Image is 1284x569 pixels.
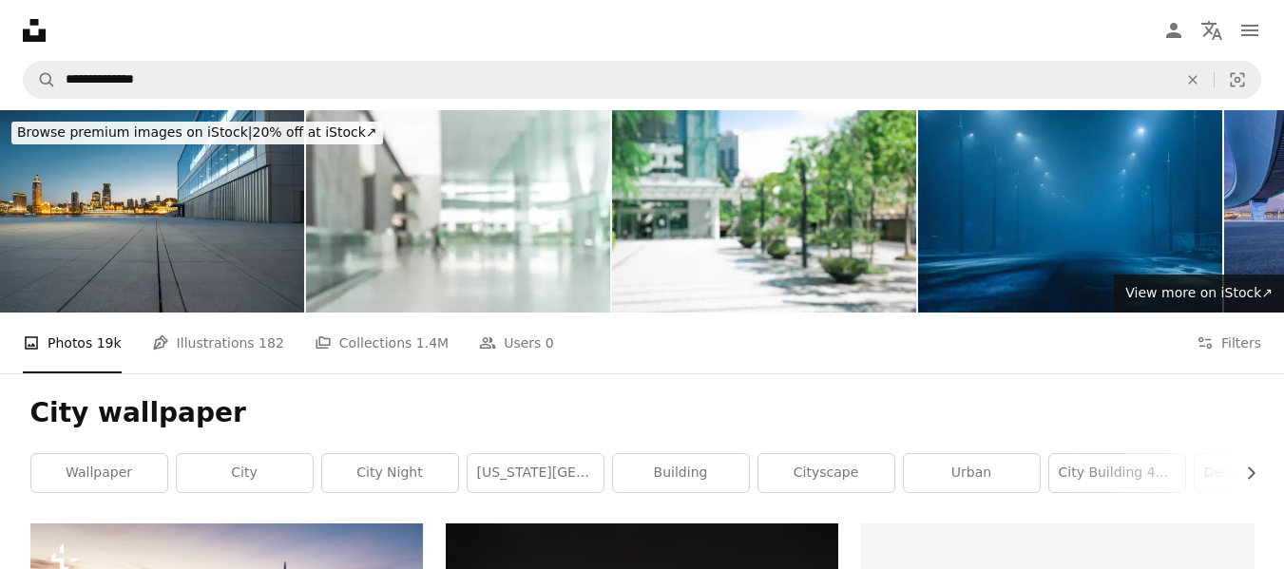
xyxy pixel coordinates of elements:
img: Foggy weather. Lanterns by the road. Night city [918,110,1222,313]
button: Search Unsplash [24,62,56,98]
button: Visual search [1215,62,1260,98]
button: Clear [1172,62,1214,98]
form: Find visuals sitewide [23,61,1261,99]
a: [US_STATE][GEOGRAPHIC_DATA] wallpaper [468,454,604,492]
span: 20% off at iStock ↗ [17,124,377,140]
a: cityscape [758,454,894,492]
span: 1.4M [416,332,449,353]
button: Language [1193,11,1231,49]
h1: City wallpaper [30,396,1255,430]
button: scroll list to the right [1234,454,1255,492]
span: Browse premium images on iStock | [17,124,252,140]
a: Log in / Sign up [1155,11,1193,49]
span: 182 [259,332,284,353]
a: city [177,454,313,492]
a: urban [904,454,1040,492]
a: Collections 1.4M [315,313,449,373]
span: View more on iStock ↗ [1125,285,1273,300]
a: View more on iStock↗ [1114,275,1284,313]
a: Users 0 [479,313,554,373]
a: Home — Unsplash [23,19,46,42]
a: Illustrations 182 [152,313,284,373]
button: Menu [1231,11,1269,49]
span: 0 [546,332,554,353]
a: city building 4k wallpaper [1049,454,1185,492]
a: building [613,454,749,492]
button: Filters [1197,313,1261,373]
a: wallpaper [31,454,167,492]
img: Defocused city [612,110,916,313]
a: city night [322,454,458,492]
img: Blurred business office building lobby or hotel blur background interior view toward reception ha... [306,110,610,313]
